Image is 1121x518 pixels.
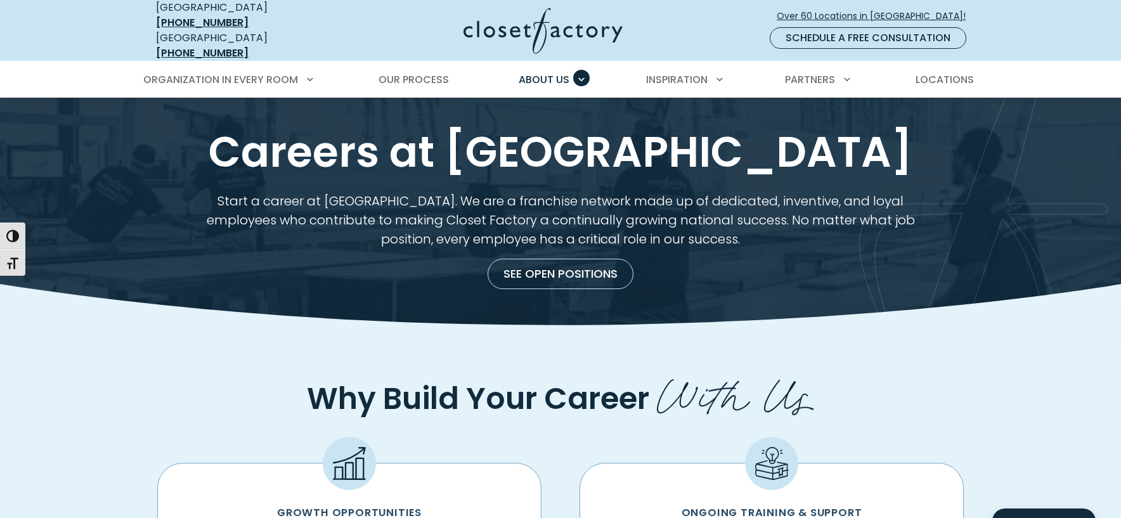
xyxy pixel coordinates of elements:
[307,377,649,420] span: Why Build Your Career
[488,259,633,289] a: See Open Positions
[657,359,814,423] span: With Us
[379,72,449,87] span: Our Process
[777,10,976,23] span: Over 60 Locations in [GEOGRAPHIC_DATA]!
[143,72,298,87] span: Organization in Every Room
[156,15,249,30] a: [PHONE_NUMBER]
[134,62,987,98] nav: Primary Menu
[519,72,569,87] span: About Us
[156,46,249,60] a: [PHONE_NUMBER]
[153,128,968,176] h1: Careers at [GEOGRAPHIC_DATA]
[770,27,966,49] a: Schedule a Free Consultation
[156,30,340,61] div: [GEOGRAPHIC_DATA]
[916,72,974,87] span: Locations
[776,5,976,27] a: Over 60 Locations in [GEOGRAPHIC_DATA]!
[646,72,708,87] span: Inspiration
[188,191,933,249] p: Start a career at [GEOGRAPHIC_DATA]. We are a franchise network made up of dedicated, inventive, ...
[463,8,623,54] img: Closet Factory Logo
[785,72,835,87] span: Partners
